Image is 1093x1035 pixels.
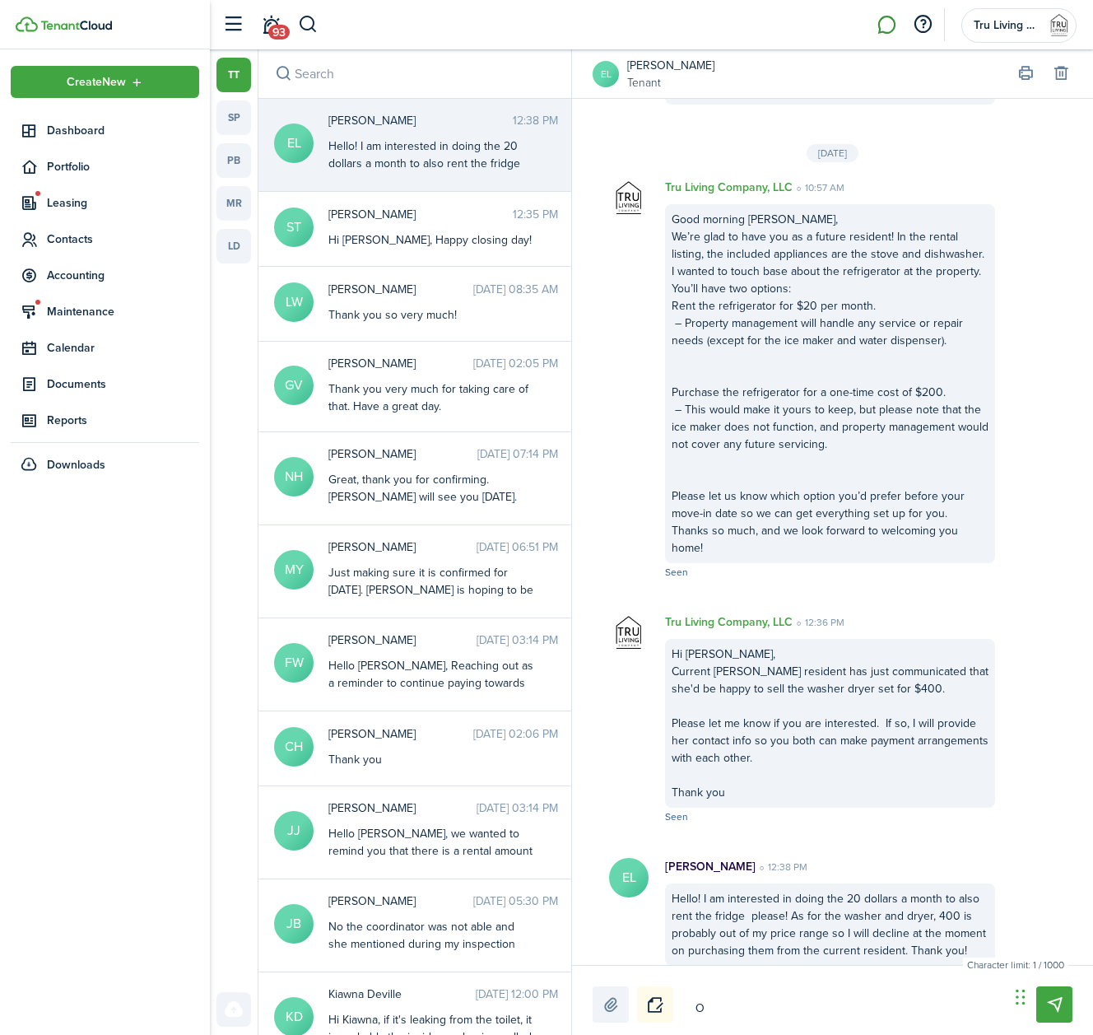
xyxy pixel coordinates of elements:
[328,751,534,768] div: Thank you
[274,643,314,683] avatar-text: FW
[11,114,199,147] a: Dashboard
[47,375,199,393] span: Documents
[328,231,534,249] div: Hi [PERSON_NAME], Happy closing day!
[328,825,534,981] div: Hello [PERSON_NAME], we wanted to remind you that there is a rental amount of $45 due on the firs...
[756,860,807,874] time: 12:38 PM
[11,404,199,436] a: Reports
[328,445,477,463] span: Nina Hepworth
[665,639,995,808] div: Hi [PERSON_NAME], Current [PERSON_NAME] resident has just communicated that she'd be happy to sel...
[473,725,558,743] time: [DATE] 02:06 PM
[477,632,558,649] time: [DATE] 03:14 PM
[473,281,558,298] time: [DATE] 08:35 AM
[665,883,995,966] div: Hello! I am interested in doing the 20 dollars a month to also rent the fridge please! As for the...
[1014,63,1037,86] button: Print
[298,11,319,39] button: Search
[328,471,534,523] div: Great, thank you for confirming. [PERSON_NAME] will see you [DATE]. Have a great weekend!
[477,538,558,556] time: [DATE] 06:51 PM
[1016,972,1026,1022] div: Drag
[47,194,199,212] span: Leasing
[274,207,314,247] avatar-text: ST
[909,11,937,39] button: Open resource center
[328,281,473,298] span: Latessa Wallace
[216,100,251,135] a: sp
[216,58,251,92] a: tt
[268,25,290,40] span: 93
[477,445,558,463] time: [DATE] 07:14 PM
[47,231,199,248] span: Contacts
[274,811,314,851] avatar-text: JJ
[217,9,249,40] button: Open sidebar
[328,538,477,556] span: Madalinn Yoder
[274,457,314,497] avatar-text: NH
[328,632,477,649] span: Floretta Wilson
[274,366,314,405] avatar-text: GV
[47,456,105,473] span: Downloads
[476,986,558,1003] time: [DATE] 12:00 PM
[67,77,126,88] span: Create New
[47,158,199,175] span: Portfolio
[258,49,571,98] input: search
[473,893,558,910] time: [DATE] 05:30 PM
[272,63,295,86] button: Search
[328,564,534,650] div: Just making sure it is confirmed for [DATE]. [PERSON_NAME] is hoping to be there around 10am to a...
[216,229,251,263] a: ld
[609,858,649,897] avatar-text: EL
[328,725,473,743] span: Carrie Harms
[513,112,558,129] time: 12:38 PM
[255,4,286,46] a: Notifications
[665,858,756,875] p: [PERSON_NAME]
[274,904,314,944] avatar-text: JB
[47,122,199,139] span: Dashboard
[328,986,476,1003] span: Kiawna Deville
[328,206,513,223] span: Sara Tompkins
[665,204,995,563] div: Good morning [PERSON_NAME], We’re glad to have you as a future resident! In the rental listing, t...
[40,21,112,30] img: TenantCloud
[274,550,314,590] avatar-text: MY
[16,16,38,32] img: TenantCloud
[637,986,673,1023] button: Notice
[274,727,314,767] avatar-text: CH
[328,893,473,910] span: Jamilla Briggs
[593,61,619,87] a: EL
[11,66,199,98] button: Open menu
[328,380,534,415] div: Thank you very much for taking care of that. Have a great day.
[1011,956,1093,1035] iframe: Chat Widget
[627,74,714,91] a: Tenant
[665,565,688,580] span: Seen
[216,143,251,178] a: pb
[473,355,558,372] time: [DATE] 02:05 PM
[974,20,1040,31] span: Tru Living Company, LLC
[47,339,199,357] span: Calendar
[328,138,534,259] div: Hello! I am interested in doing the 20 dollars a month to also rent the fridge please! As for the...
[513,206,558,223] time: 12:35 PM
[1049,63,1072,86] button: Delete
[793,615,844,630] time: 12:36 PM
[665,809,688,824] span: Seen
[47,303,199,320] span: Maintenance
[328,657,534,795] div: Hello [PERSON_NAME], Reaching out as a reminder to continue paying towards the security deposit. ...
[609,613,649,653] img: Tru Living Company, LLC
[47,412,199,429] span: Reports
[665,179,793,196] p: Tru Living Company, LLC
[1046,12,1072,39] img: Tru Living Company, LLC
[328,112,513,129] span: Eric Lerch
[807,144,858,162] div: [DATE]
[274,124,314,163] avatar-text: EL
[328,306,534,324] div: Thank you so very much!
[665,613,793,631] p: Tru Living Company, LLC
[274,282,314,322] avatar-text: LW
[328,800,477,817] span: Jayniqua Johnson
[477,800,558,817] time: [DATE] 03:14 PM
[963,958,1068,972] small: Character limit: 1 / 1000
[609,179,649,218] img: Tru Living Company, LLC
[793,180,844,195] time: 10:57 AM
[328,355,473,372] span: Giselle Vergera
[627,57,714,74] a: [PERSON_NAME]
[216,186,251,221] a: mr
[47,267,199,284] span: Accounting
